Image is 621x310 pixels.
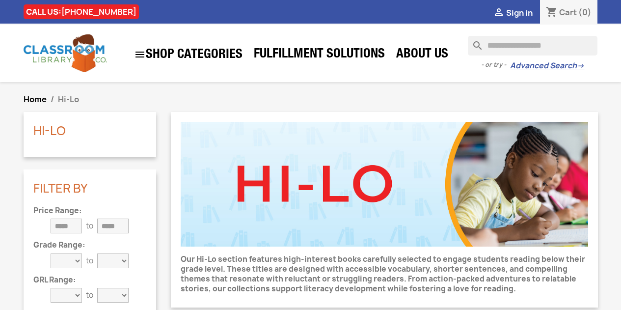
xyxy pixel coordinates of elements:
[249,45,390,65] a: Fulfillment Solutions
[33,122,66,139] a: Hi-Lo
[578,7,592,18] span: (0)
[559,7,577,18] span: Cart
[577,61,584,71] span: →
[58,94,79,105] span: Hi-Lo
[391,45,453,65] a: About Us
[481,60,510,70] span: - or try -
[181,254,588,294] p: Our Hi-Lo section features high-interest books carefully selected to engage students reading belo...
[181,122,588,247] img: CLC_HiLo.jpg
[61,6,136,17] a: [PHONE_NUMBER]
[86,256,93,266] p: to
[506,7,533,18] span: Sign in
[33,276,146,284] p: GRL Range:
[86,221,93,231] p: to
[468,36,480,48] i: search
[468,36,597,56] input: Search
[24,4,139,19] div: CALL US:
[493,7,505,19] i: 
[134,49,146,60] i: 
[24,94,47,105] a: Home
[129,44,247,65] a: SHOP CATEGORIES
[33,182,146,195] p: Filter By
[33,241,146,250] p: Grade Range:
[24,34,107,72] img: Classroom Library Company
[493,7,533,18] a:  Sign in
[510,61,584,71] a: Advanced Search→
[33,207,146,215] p: Price Range:
[86,290,93,300] p: to
[546,7,558,19] i: shopping_cart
